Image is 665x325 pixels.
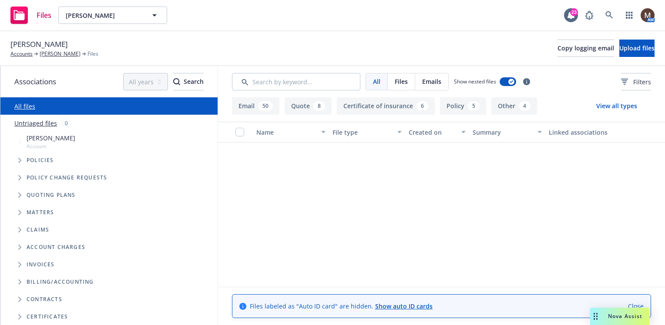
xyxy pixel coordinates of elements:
[27,175,107,180] span: Policy change requests
[558,40,614,57] button: Copy logging email
[469,122,545,143] button: Summary
[409,128,456,137] div: Created on
[519,101,531,111] div: 4
[422,77,441,86] span: Emails
[37,12,51,19] span: Files
[60,118,72,128] div: 0
[27,158,54,163] span: Policies
[87,50,98,58] span: Files
[491,97,537,115] button: Other
[256,128,316,137] div: Name
[14,76,56,87] span: Associations
[337,97,435,115] button: Certificate of insurance
[590,308,649,325] button: Nova Assist
[601,7,618,24] a: Search
[641,8,655,22] img: photo
[375,302,433,310] a: Show auto ID cards
[10,39,68,50] span: [PERSON_NAME]
[258,101,273,111] div: 50
[27,227,49,232] span: Claims
[590,308,601,325] div: Drag to move
[14,102,35,110] a: All files
[173,73,204,90] button: SearchSearch
[558,44,614,52] span: Copy logging email
[253,122,329,143] button: Name
[621,7,638,24] a: Switch app
[173,73,204,90] div: Search
[549,128,618,137] div: Linked associations
[0,132,218,273] div: Tree Example
[454,78,496,85] span: Show nested files
[7,3,55,27] a: Files
[232,97,279,115] button: Email
[416,101,428,111] div: 6
[27,192,76,198] span: Quoting plans
[628,302,644,311] a: Close
[395,77,408,86] span: Files
[27,279,94,285] span: Billing/Accounting
[581,7,598,24] a: Report a Bug
[313,101,325,111] div: 8
[633,77,651,86] span: Filters
[373,77,380,86] span: All
[10,50,33,58] a: Accounts
[329,122,405,143] button: File type
[250,302,433,311] span: Files labeled as "Auto ID card" are hidden.
[332,128,392,137] div: File type
[545,122,621,143] button: Linked associations
[621,77,651,86] span: Filters
[27,314,68,319] span: Certificates
[27,133,75,143] span: [PERSON_NAME]
[27,143,75,150] span: Account
[27,245,85,250] span: Account charges
[173,78,180,85] svg: Search
[27,262,55,267] span: Invoices
[405,122,469,143] button: Created on
[440,97,486,115] button: Policy
[66,11,141,20] span: [PERSON_NAME]
[473,128,532,137] div: Summary
[235,128,244,136] input: Select all
[621,73,651,90] button: Filters
[608,312,642,320] span: Nova Assist
[582,97,651,115] button: View all types
[468,101,480,111] div: 5
[232,73,360,90] input: Search by keyword...
[40,50,81,58] a: [PERSON_NAME]
[58,7,167,24] button: [PERSON_NAME]
[14,119,57,128] a: Untriaged files
[619,40,655,57] button: Upload files
[27,210,54,215] span: Matters
[619,44,655,52] span: Upload files
[27,297,62,302] span: Contracts
[285,97,332,115] button: Quote
[570,8,578,16] div: 23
